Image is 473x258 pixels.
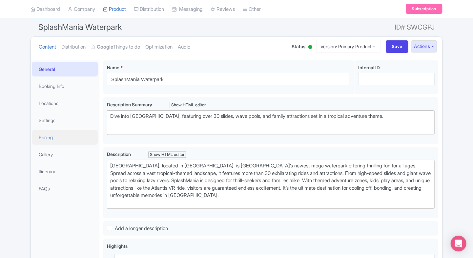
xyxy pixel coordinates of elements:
[148,151,186,158] div: Show HTML editor
[358,65,380,70] span: Internal ID
[107,102,153,107] span: Description Summary
[386,40,409,53] input: Save
[32,181,98,196] a: FAQs
[97,43,113,51] strong: Google
[32,147,98,162] a: Gallery
[32,130,98,145] a: Pricing
[32,164,98,179] a: Itinerary
[316,40,380,53] a: Version: Primary Product
[145,37,173,57] a: Optimization
[292,43,306,50] span: Status
[110,113,431,127] div: Dive into [GEOGRAPHIC_DATA], featuring over 30 slides, wave pools, and family attractions set in ...
[110,162,431,206] div: [GEOGRAPHIC_DATA], located in [GEOGRAPHIC_DATA], is [GEOGRAPHIC_DATA]’s newest mega waterpark off...
[411,40,437,53] button: Actions
[39,37,56,57] a: Content
[32,113,98,128] a: Settings
[170,102,207,109] div: Show HTML editor
[406,4,442,14] a: Subscription
[32,62,98,76] a: General
[107,243,128,249] span: Highlights
[32,96,98,111] a: Locations
[107,151,132,157] span: Description
[178,37,190,57] a: Audio
[38,22,122,32] span: SplashMania Waterpark
[91,37,140,57] a: GoogleThings to do
[395,21,435,34] span: ID# SWCGPJ
[61,37,86,57] a: Distribution
[115,225,168,231] span: Add a longer description
[32,79,98,94] a: Booking Info
[307,42,314,53] div: Active
[107,65,119,70] span: Name
[451,236,466,251] div: Open Intercom Messenger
